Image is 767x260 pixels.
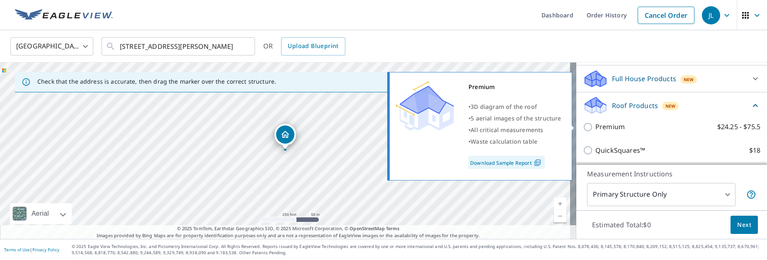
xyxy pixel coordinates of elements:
img: Pdf Icon [532,159,543,166]
p: Full House Products [612,74,676,84]
div: Full House ProductsNew [583,69,760,89]
p: QuickSquares™ [595,145,645,156]
div: Premium [468,81,561,93]
p: © 2025 Eagle View Technologies, Inc. and Pictometry International Corp. All Rights Reserved. Repo... [72,243,763,256]
span: © 2025 TomTom, Earthstar Geographics SIO, © 2025 Microsoft Corporation, © [177,225,400,232]
div: • [468,124,561,136]
p: Premium [595,122,625,132]
a: OpenStreetMap [350,225,384,231]
p: Measurement Instructions [587,169,756,179]
p: | [4,247,59,252]
p: $24.25 - $75.5 [717,122,760,132]
div: • [468,113,561,124]
a: Privacy Policy [32,247,59,253]
div: OR [263,37,345,55]
p: Check that the address is accurate, then drag the marker over the correct structure. [37,78,276,85]
a: Download Sample Report [468,156,545,169]
div: Aerial [10,203,72,224]
span: Next [737,220,751,230]
span: Upload Blueprint [288,41,338,51]
span: All critical measurements [471,126,543,134]
a: Upload Blueprint [281,37,345,55]
p: Roof Products [612,101,658,111]
button: Next [731,216,758,234]
span: Your report will include only the primary structure on the property. For example, a detached gara... [746,190,756,200]
p: $18 [749,145,760,156]
span: 5 aerial images of the structure [471,114,561,122]
div: Aerial [29,203,51,224]
span: 3D diagram of the roof [471,103,537,111]
div: Roof ProductsNew [583,96,760,115]
a: Terms [386,225,400,231]
div: JL [702,6,720,24]
div: Dropped pin, building 1, Residential property, 533 Weiser St Reading, PA 19601 [274,124,296,149]
div: • [468,136,561,147]
a: Cancel Order [638,7,694,24]
div: • [468,101,561,113]
input: Search by address or latitude-longitude [120,35,238,58]
div: Primary Structure Only [587,183,735,206]
img: EV Logo [15,9,113,22]
span: New [665,103,676,109]
span: Waste calculation table [471,137,537,145]
span: New [684,76,694,83]
a: Terms of Use [4,247,30,253]
img: Premium [396,81,454,131]
p: Estimated Total: $0 [585,216,658,234]
div: [GEOGRAPHIC_DATA] [10,35,93,58]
